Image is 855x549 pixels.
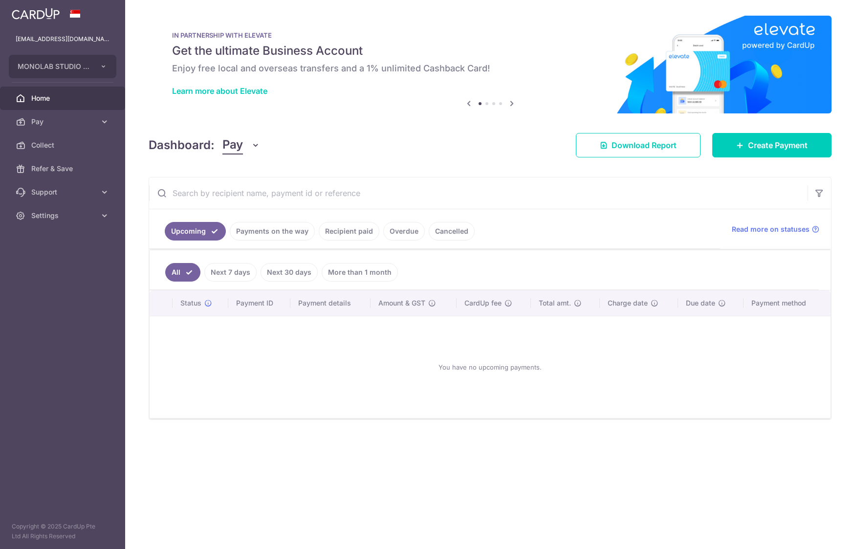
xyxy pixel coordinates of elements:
[9,55,116,78] button: MONOLAB STUDIO PTE. LTD.
[608,298,648,308] span: Charge date
[204,263,257,282] a: Next 7 days
[464,298,502,308] span: CardUp fee
[732,224,810,234] span: Read more on statuses
[172,43,808,59] h5: Get the ultimate Business Account
[12,8,60,20] img: CardUp
[539,298,571,308] span: Total amt.
[16,34,110,44] p: [EMAIL_ADDRESS][DOMAIN_NAME]
[322,263,398,282] a: More than 1 month
[228,290,290,316] th: Payment ID
[319,222,379,241] a: Recipient paid
[732,224,819,234] a: Read more on statuses
[31,140,96,150] span: Collect
[222,136,260,154] button: Pay
[180,298,201,308] span: Status
[165,263,200,282] a: All
[31,211,96,220] span: Settings
[383,222,425,241] a: Overdue
[576,133,701,157] a: Download Report
[172,63,808,74] h6: Enjoy free local and overseas transfers and a 1% unlimited Cashback Card!
[748,139,808,151] span: Create Payment
[161,324,819,410] div: You have no upcoming payments.
[31,187,96,197] span: Support
[612,139,677,151] span: Download Report
[712,133,832,157] a: Create Payment
[31,93,96,103] span: Home
[686,298,715,308] span: Due date
[149,177,808,209] input: Search by recipient name, payment id or reference
[744,290,831,316] th: Payment method
[31,117,96,127] span: Pay
[378,298,425,308] span: Amount & GST
[222,136,243,154] span: Pay
[261,263,318,282] a: Next 30 days
[18,62,90,71] span: MONOLAB STUDIO PTE. LTD.
[429,222,475,241] a: Cancelled
[165,222,226,241] a: Upcoming
[31,164,96,174] span: Refer & Save
[290,290,371,316] th: Payment details
[230,222,315,241] a: Payments on the way
[149,136,215,154] h4: Dashboard:
[172,86,267,96] a: Learn more about Elevate
[172,31,808,39] p: IN PARTNERSHIP WITH ELEVATE
[149,16,832,113] img: Renovation banner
